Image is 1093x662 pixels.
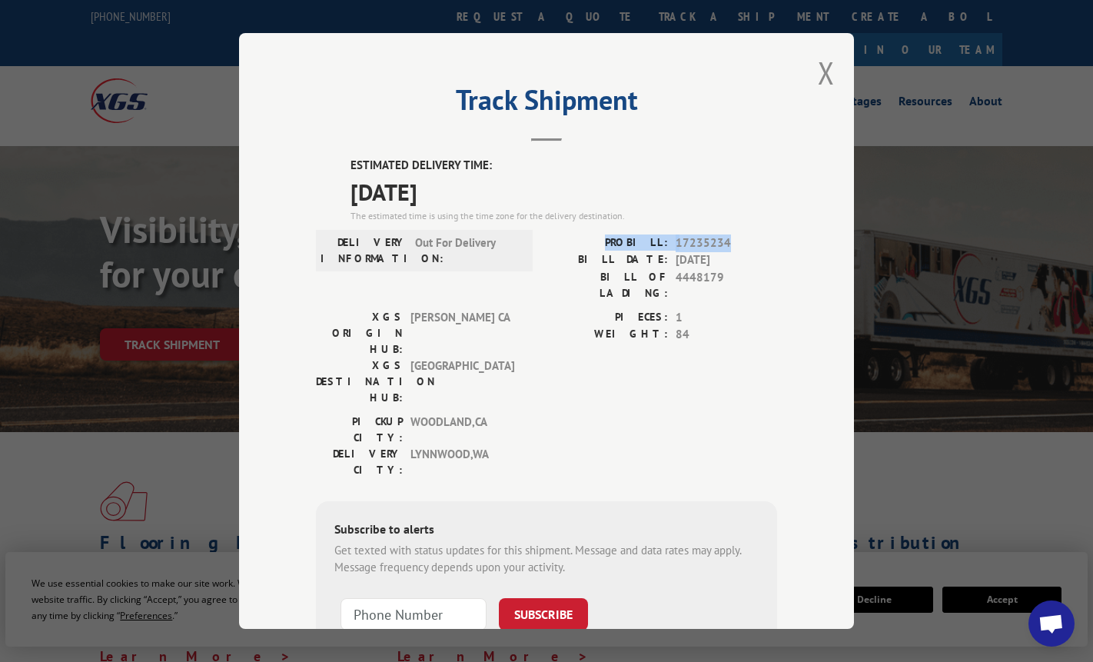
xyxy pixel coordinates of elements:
button: SUBSCRIBE [499,598,588,630]
span: [DATE] [350,175,777,209]
span: 17235234 [676,235,777,252]
label: DELIVERY INFORMATION: [321,235,407,267]
span: [PERSON_NAME] CA [410,309,514,358]
h2: Track Shipment [316,89,777,118]
label: XGS ORIGIN HUB: [316,309,403,358]
span: LYNNWOOD , WA [410,446,514,478]
label: PICKUP CITY: [316,414,403,446]
label: BILL DATE: [546,251,668,269]
label: DELIVERY CITY: [316,446,403,478]
span: [GEOGRAPHIC_DATA] [410,358,514,406]
div: Open chat [1028,600,1075,647]
span: 4448179 [676,269,777,301]
label: XGS DESTINATION HUB: [316,358,403,406]
label: BILL OF LADING: [546,269,668,301]
div: Get texted with status updates for this shipment. Message and data rates may apply. Message frequ... [334,542,759,577]
span: 1 [676,309,777,327]
label: ESTIMATED DELIVERY TIME: [350,157,777,175]
label: PROBILL: [546,235,668,252]
label: PIECES: [546,309,668,327]
input: Phone Number [341,598,487,630]
span: WOODLAND , CA [410,414,514,446]
span: [DATE] [676,251,777,269]
div: The estimated time is using the time zone for the delivery destination. [350,209,777,223]
span: Out For Delivery [415,235,519,267]
button: Close modal [818,52,835,93]
label: WEIGHT: [546,326,668,344]
span: 84 [676,326,777,344]
div: Subscribe to alerts [334,520,759,542]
